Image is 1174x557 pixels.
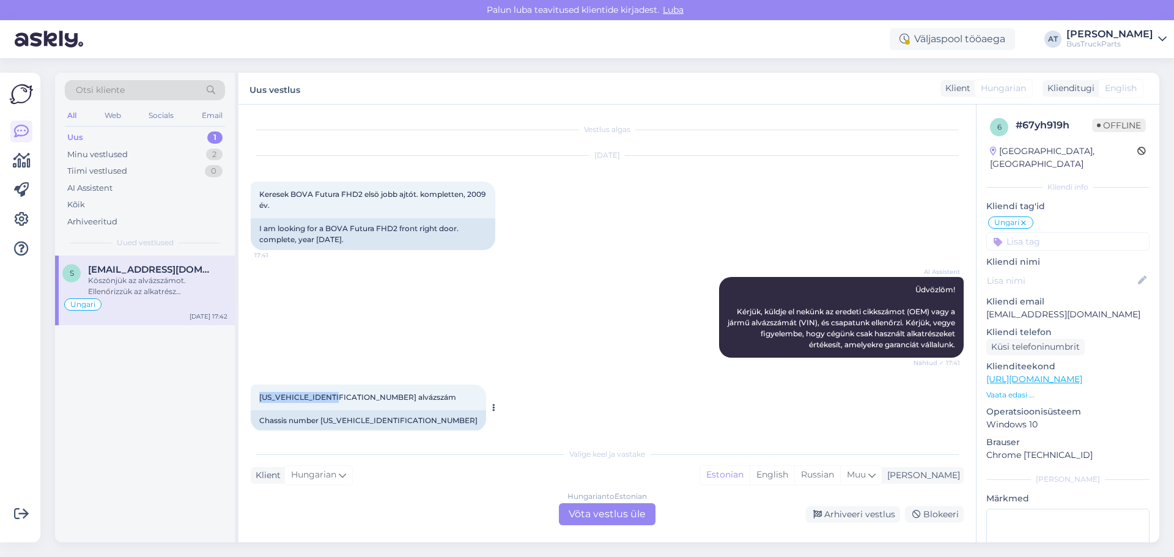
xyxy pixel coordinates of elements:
[990,145,1137,171] div: [GEOGRAPHIC_DATA], [GEOGRAPHIC_DATA]
[986,374,1082,385] a: [URL][DOMAIN_NAME]
[251,124,964,135] div: Vestlus algas
[940,82,970,95] div: Klient
[986,232,1150,251] input: Lisa tag
[1066,29,1167,49] a: [PERSON_NAME]BusTruckParts
[794,466,840,484] div: Russian
[207,131,223,144] div: 1
[659,4,687,15] span: Luba
[986,308,1150,321] p: [EMAIL_ADDRESS][DOMAIN_NAME]
[1105,82,1137,95] span: English
[847,469,866,480] span: Muu
[890,28,1015,50] div: Väljaspool tööaega
[117,237,174,248] span: Uued vestlused
[914,358,960,367] span: Nähtud ✓ 17:41
[190,312,227,321] div: [DATE] 17:42
[251,449,964,460] div: Valige keel ja vastake
[76,84,125,97] span: Otsi kliente
[987,274,1135,287] input: Lisa nimi
[700,466,750,484] div: Estonian
[67,131,83,144] div: Uus
[559,503,655,525] div: Võta vestlus üle
[67,165,127,177] div: Tiimi vestlused
[567,491,647,502] div: Hungarian to Estonian
[67,216,117,228] div: Arhiveeritud
[806,506,900,523] div: Arhiveeri vestlus
[70,268,74,278] span: s
[882,469,960,482] div: [PERSON_NAME]
[10,83,33,106] img: Askly Logo
[1066,29,1153,39] div: [PERSON_NAME]
[986,405,1150,418] p: Operatsioonisüsteem
[251,150,964,161] div: [DATE]
[986,436,1150,449] p: Brauser
[291,468,336,482] span: Hungarian
[102,108,124,124] div: Web
[67,199,85,211] div: Kõik
[986,326,1150,339] p: Kliendi telefon
[205,165,223,177] div: 0
[986,360,1150,373] p: Klienditeekond
[146,108,176,124] div: Socials
[1066,39,1153,49] div: BusTruckParts
[986,418,1150,431] p: Windows 10
[70,301,95,308] span: Ungari
[65,108,79,124] div: All
[986,182,1150,193] div: Kliendi info
[88,275,227,297] div: Köszönjük az alvázszámot. Ellenőrizzük az alkatrész elérhetőségét.
[199,108,225,124] div: Email
[994,219,1019,226] span: Ungari
[997,122,1002,131] span: 6
[986,256,1150,268] p: Kliendi nimi
[1043,82,1095,95] div: Klienditugi
[1016,118,1092,133] div: # 67yh919h
[750,466,794,484] div: English
[986,449,1150,462] p: Chrome [TECHNICAL_ID]
[251,469,281,482] div: Klient
[67,182,113,194] div: AI Assistent
[986,200,1150,213] p: Kliendi tag'id
[981,82,1026,95] span: Hungarian
[986,295,1150,308] p: Kliendi email
[254,251,300,260] span: 17:41
[905,506,964,523] div: Blokeeri
[249,80,300,97] label: Uus vestlus
[88,264,215,275] span: szibusz@gmail.com
[259,393,456,402] span: [US_VEHICLE_IDENTIFICATION_NUMBER] alvázszám
[986,389,1150,400] p: Vaata edasi ...
[1044,31,1061,48] div: AT
[986,492,1150,505] p: Märkmed
[914,267,960,276] span: AI Assistent
[986,474,1150,485] div: [PERSON_NAME]
[67,149,128,161] div: Minu vestlused
[986,339,1085,355] div: Küsi telefoninumbrit
[259,190,487,210] span: Keresek BOVA Futura FHD2 elsö jobb ajtót. kompletten, 2009 év.
[206,149,223,161] div: 2
[251,218,495,250] div: I am looking for a BOVA Futura FHD2 front right door. complete, year [DATE].
[251,410,486,431] div: Chassis number [US_VEHICLE_IDENTIFICATION_NUMBER]
[1092,119,1146,132] span: Offline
